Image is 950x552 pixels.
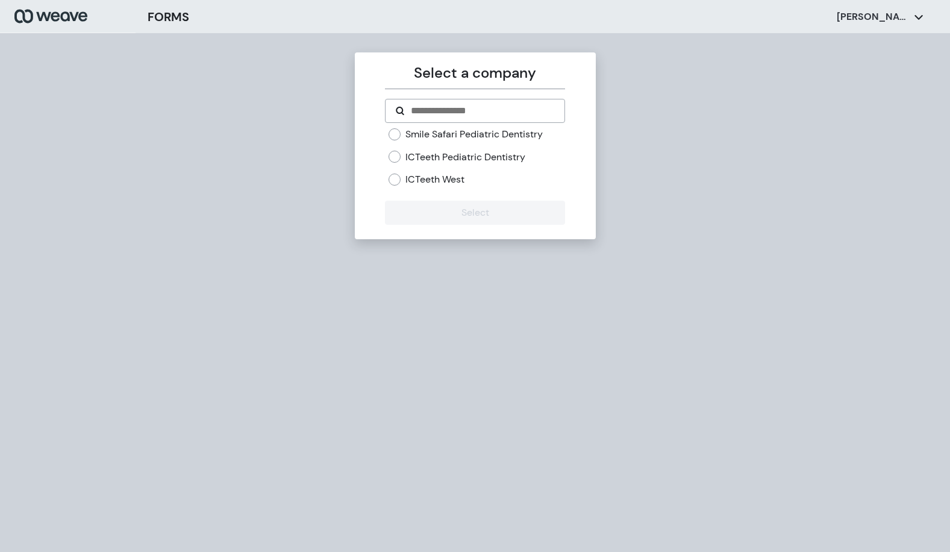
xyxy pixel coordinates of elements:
[385,62,565,84] p: Select a company
[837,10,909,24] p: [PERSON_NAME]
[148,8,189,26] h3: FORMS
[405,173,464,186] label: ICTeeth West
[385,201,565,225] button: Select
[410,104,555,118] input: Search
[405,151,525,164] label: ICTeeth Pediatric Dentistry
[405,128,543,141] label: Smile Safari Pediatric Dentistry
